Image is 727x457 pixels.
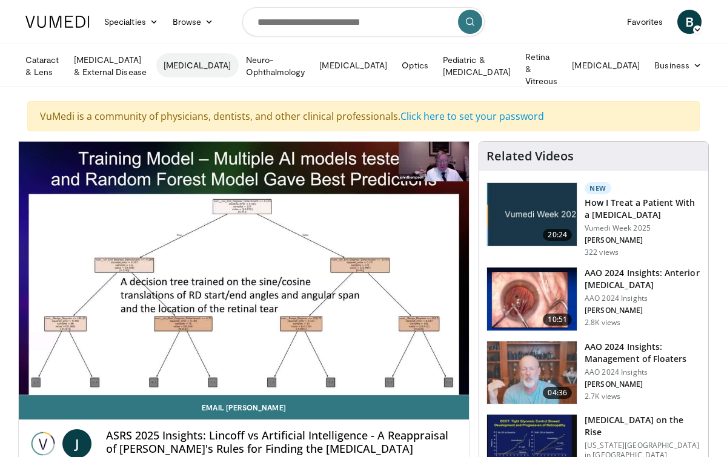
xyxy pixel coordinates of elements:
[486,149,574,163] h4: Related Videos
[19,395,469,419] a: Email [PERSON_NAME]
[400,110,544,123] a: Click here to set your password
[585,306,701,315] p: [PERSON_NAME]
[585,267,701,291] h3: AAO 2024 Insights: Anterior [MEDICAL_DATA]
[27,101,700,131] div: VuMedi is a community of physicians, dentists, and other clinical professionals.
[620,10,670,34] a: Favorites
[677,10,702,34] a: B
[487,268,577,330] img: fd942f01-32bb-45af-b226-b96b538a46e6.150x105_q85_crop-smart_upscale.jpg
[67,54,156,78] a: [MEDICAL_DATA] & External Disease
[25,16,90,28] img: VuMedi Logo
[156,53,239,77] a: [MEDICAL_DATA]
[543,229,572,241] span: 20:24
[585,294,701,303] p: AAO 2024 Insights
[585,235,701,245] p: [PERSON_NAME]
[585,182,611,194] p: New
[106,429,459,455] h4: ASRS 2025 Insights: Lincoff vs Artificial Intelligence - A Reappraisal of [PERSON_NAME]'s Rules f...
[585,341,701,365] h3: AAO 2024 Insights: Management of Floaters
[543,314,572,326] span: 10:51
[436,54,518,78] a: Pediatric & [MEDICAL_DATA]
[585,223,701,233] p: Vumedi Week 2025
[97,10,165,34] a: Specialties
[518,57,565,81] a: Retina & Vitreous
[585,414,701,438] h3: [MEDICAL_DATA] on the Rise
[487,183,577,246] img: 02d29458-18ce-4e7f-be78-7423ab9bdffd.jpg.150x105_q85_crop-smart_upscale.jpg
[647,53,709,77] a: Business
[585,197,701,221] h3: How I Treat a Patient With a [MEDICAL_DATA]
[585,318,620,327] p: 2.8K views
[486,341,701,405] a: 04:36 AAO 2024 Insights: Management of Floaters AAO 2024 Insights [PERSON_NAME] 2.7K views
[239,54,313,78] a: Neuro-Ophthalmology
[18,54,67,78] a: Cataract & Lens
[312,53,394,77] a: [MEDICAL_DATA]
[585,367,701,377] p: AAO 2024 Insights
[585,248,619,257] p: 322 views
[585,380,701,389] p: [PERSON_NAME]
[565,53,647,77] a: [MEDICAL_DATA]
[19,142,469,395] video-js: Video Player
[543,387,572,399] span: 04:36
[165,10,221,34] a: Browse
[394,53,435,77] a: Optics
[487,341,577,404] img: 8e655e61-78ac-4b3e-a4e7-f43113671c25.150x105_q85_crop-smart_upscale.jpg
[242,7,485,36] input: Search topics, interventions
[486,182,701,257] a: 20:24 New How I Treat a Patient With a [MEDICAL_DATA] Vumedi Week 2025 [PERSON_NAME] 322 views
[486,267,701,331] a: 10:51 AAO 2024 Insights: Anterior [MEDICAL_DATA] AAO 2024 Insights [PERSON_NAME] 2.8K views
[585,392,620,401] p: 2.7K views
